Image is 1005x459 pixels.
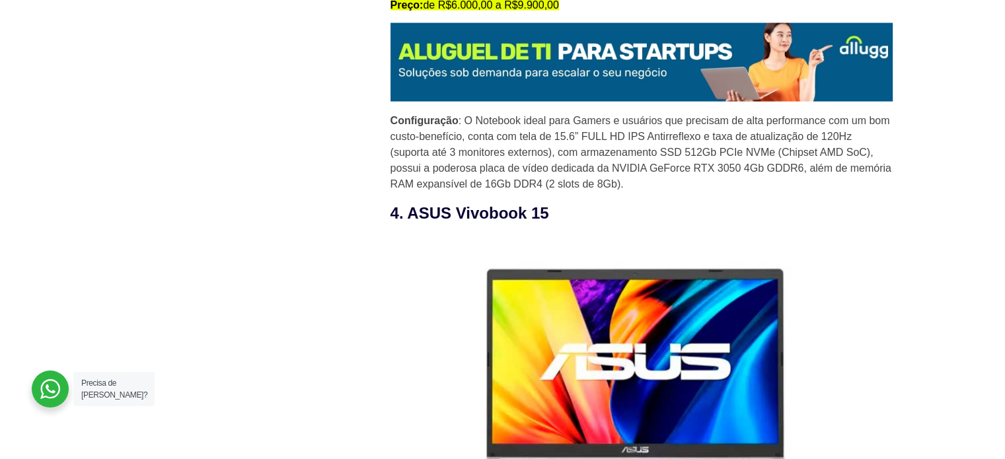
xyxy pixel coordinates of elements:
strong: Configuração [391,115,459,126]
div: Widget de chat [939,396,1005,459]
h3: 4. ASUS Vivobook 15 [391,201,893,225]
span: Precisa de [PERSON_NAME]? [81,378,147,400]
iframe: Chat Widget [939,396,1005,459]
p: : O Notebook ideal para Gamers e usuários que precisam de alta performance com um bom custo-benef... [391,113,893,192]
img: Aluguel de Notebook [391,23,893,102]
